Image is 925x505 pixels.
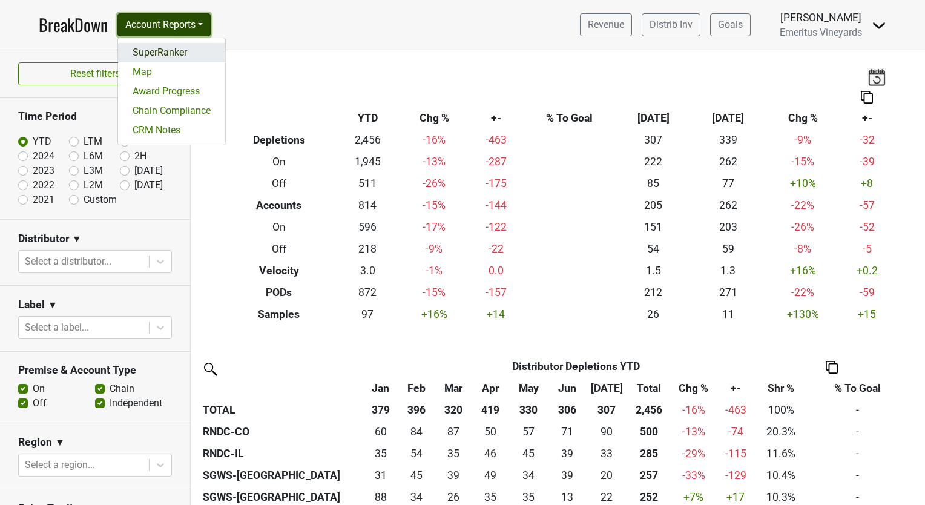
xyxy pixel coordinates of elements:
div: 46 [474,446,507,461]
div: 22 [589,489,624,505]
label: 2021 [33,193,54,207]
th: Jun: activate to sort column ascending [548,377,586,399]
th: Total: activate to sort column ascending [627,377,671,399]
td: 262 [691,151,766,173]
div: [PERSON_NAME] [780,10,862,25]
td: -15 % [399,195,469,217]
td: -16 % [399,130,469,151]
th: Feb: activate to sort column ascending [397,377,435,399]
h3: Label [18,299,45,311]
button: Reset filters [18,62,172,85]
th: Shr %: activate to sort column ascending [755,377,807,399]
th: 306 [548,399,586,421]
div: +17 [719,489,752,505]
td: -13 % [671,421,716,443]
td: 30.667 [364,464,397,486]
label: L3M [84,163,103,178]
a: Map [118,62,225,82]
div: 87 [438,424,468,440]
th: [DATE] [691,108,766,130]
td: 3.0 [336,260,399,282]
th: % To Goal: activate to sort column ascending [807,377,908,399]
div: 34 [513,467,545,483]
th: SGWS-[GEOGRAPHIC_DATA] [200,464,364,486]
span: -463 [725,404,746,416]
a: Distrib Inv [642,13,700,36]
td: 26 [616,303,691,325]
div: 285 [630,446,668,461]
td: 97 [336,303,399,325]
th: Chg % [399,108,469,130]
th: On [222,217,337,239]
th: May: activate to sort column ascending [510,377,548,399]
th: Apr: activate to sort column ascending [471,377,509,399]
div: 35 [474,489,507,505]
div: 35 [367,446,394,461]
td: 11 [691,303,766,325]
td: 212 [616,282,691,303]
a: CRM Notes [118,120,225,140]
th: 379 [364,399,397,421]
td: 71.25 [548,421,586,443]
div: 31 [367,467,394,483]
td: -122 [469,217,522,239]
td: 34.5 [435,443,471,464]
td: - [807,443,908,464]
span: ▼ [48,298,58,312]
a: Revenue [580,13,632,36]
td: -59 [840,282,894,303]
td: 1.3 [691,260,766,282]
td: -9 % [766,130,841,151]
div: 35 [513,489,545,505]
td: 60.25 [364,421,397,443]
label: On [33,381,45,396]
span: ▼ [55,435,65,450]
label: L6M [84,149,103,163]
th: Mar: activate to sort column ascending [435,377,471,399]
div: 84 [400,424,433,440]
div: -115 [719,446,752,461]
th: Chg % [766,108,841,130]
th: &nbsp;: activate to sort column ascending [200,377,364,399]
td: -26 % [766,217,841,239]
div: Account Reports [117,38,226,145]
img: last_updated_date [867,68,886,85]
td: - [807,399,908,421]
th: Off [222,173,337,195]
label: Custom [84,193,117,207]
td: 814 [336,195,399,217]
td: 218 [336,238,399,260]
div: 54 [400,446,433,461]
td: +10 % [766,173,841,195]
td: 20.3% [755,421,807,443]
th: Jan: activate to sort column ascending [364,377,397,399]
div: 20 [589,467,624,483]
td: 10.4% [755,464,807,486]
th: YTD [336,108,399,130]
th: Off [222,238,337,260]
td: -1 % [399,260,469,282]
td: -29 % [671,443,716,464]
td: 271 [691,282,766,303]
div: 500 [630,424,668,440]
span: Emeritus Vineyards [780,27,862,38]
div: 26 [438,489,468,505]
label: Chain [110,381,134,396]
div: 39 [551,467,584,483]
td: 2,456 [336,130,399,151]
th: RNDC-IL [200,443,364,464]
img: filter [200,358,219,378]
td: -32 [840,130,894,151]
td: +16 % [399,303,469,325]
label: L2M [84,178,103,193]
td: 11.6% [755,443,807,464]
h3: Region [18,436,52,449]
th: +- [840,108,894,130]
td: 32.8 [586,443,627,464]
th: Accounts [222,195,337,217]
label: 2024 [33,149,54,163]
td: -13 % [399,151,469,173]
div: 35 [438,446,468,461]
td: 203 [691,217,766,239]
div: 60 [367,424,394,440]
